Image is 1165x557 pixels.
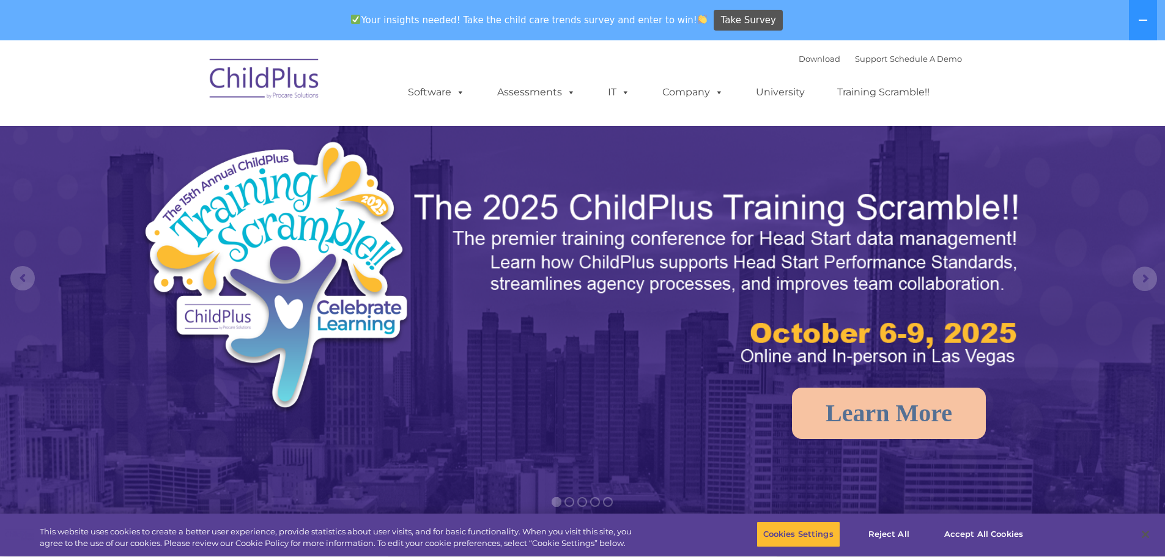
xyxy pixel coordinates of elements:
[170,131,222,140] span: Phone number
[396,80,477,105] a: Software
[40,526,641,550] div: This website uses cookies to create a better user experience, provide statistics about user visit...
[714,10,783,31] a: Take Survey
[1132,521,1159,548] button: Close
[855,54,887,64] a: Support
[938,522,1030,547] button: Accept All Cookies
[799,54,840,64] a: Download
[890,54,962,64] a: Schedule A Demo
[351,15,360,24] img: ✅
[698,15,707,24] img: 👏
[799,54,962,64] font: |
[756,522,840,547] button: Cookies Settings
[485,80,588,105] a: Assessments
[721,10,776,31] span: Take Survey
[825,80,942,105] a: Training Scramble!!
[851,522,927,547] button: Reject All
[204,50,326,111] img: ChildPlus by Procare Solutions
[596,80,642,105] a: IT
[346,8,712,32] span: Your insights needed! Take the child care trends survey and enter to win!
[792,388,986,439] a: Learn More
[650,80,736,105] a: Company
[170,81,207,90] span: Last name
[744,80,817,105] a: University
